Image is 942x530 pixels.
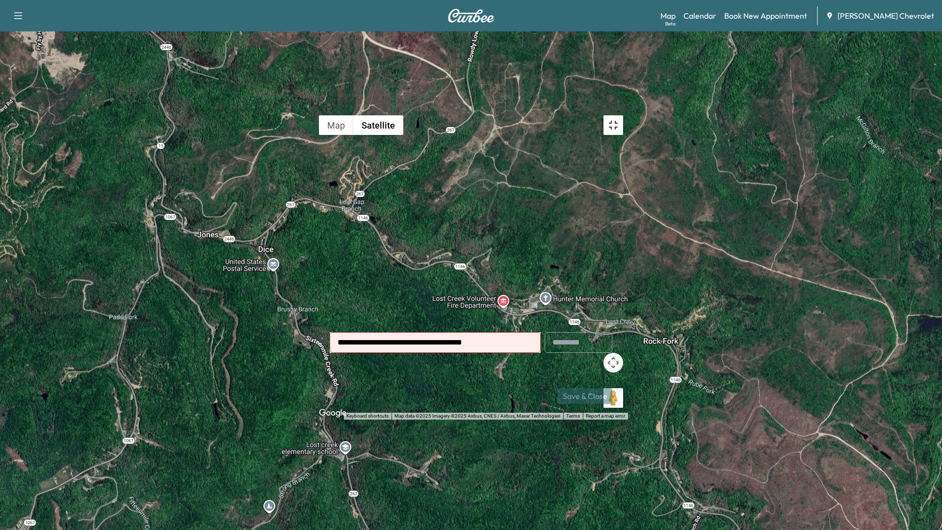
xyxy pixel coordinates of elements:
[683,10,716,22] a: Calendar
[660,10,676,22] a: MapBeta
[724,10,807,22] a: Book New Appointment
[665,20,676,27] div: Beta
[447,9,495,23] img: Curbee Logo
[837,10,934,22] span: [PERSON_NAME] Chevrolet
